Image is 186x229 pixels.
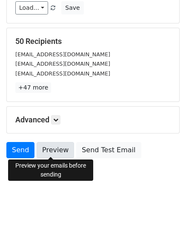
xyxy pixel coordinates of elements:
a: Send [6,142,34,158]
h5: Advanced [15,115,171,125]
div: Preview your emails before sending [8,159,93,181]
a: Preview [37,142,74,158]
small: [EMAIL_ADDRESS][DOMAIN_NAME] [15,61,110,67]
button: Save [61,1,83,14]
small: [EMAIL_ADDRESS][DOMAIN_NAME] [15,51,110,58]
a: Send Test Email [76,142,141,158]
small: [EMAIL_ADDRESS][DOMAIN_NAME] [15,70,110,77]
h5: 50 Recipients [15,37,171,46]
a: +47 more [15,82,51,93]
iframe: Chat Widget [143,188,186,229]
a: Load... [15,1,48,14]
